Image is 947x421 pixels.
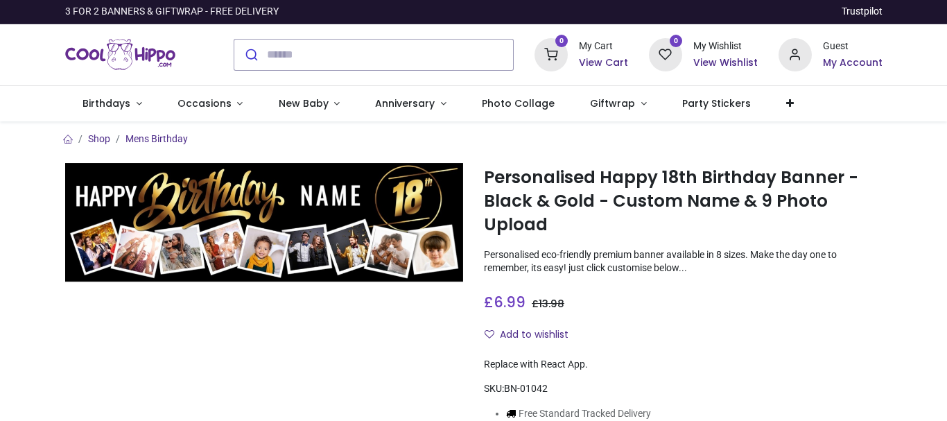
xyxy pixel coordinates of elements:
span: 6.99 [494,292,525,312]
a: New Baby [261,86,358,122]
a: Shop [88,133,110,144]
span: Party Stickers [682,96,751,110]
button: Add to wishlistAdd to wishlist [484,323,580,347]
div: My Cart [579,40,628,53]
div: Guest [823,40,883,53]
a: Occasions [159,86,261,122]
span: Birthdays [82,96,130,110]
h1: Personalised Happy 18th Birthday Banner - Black & Gold - Custom Name & 9 Photo Upload [484,166,883,237]
p: Personalised eco-friendly premium banner available in 8 sizes. Make the day one to remember, its ... [484,248,883,275]
a: Mens Birthday [125,133,188,144]
span: Photo Collage [482,96,555,110]
span: New Baby [279,96,329,110]
a: View Wishlist [693,56,758,70]
span: £ [484,292,525,312]
i: Add to wishlist [485,329,494,339]
span: Giftwrap [590,96,635,110]
span: Anniversary [375,96,435,110]
div: My Wishlist [693,40,758,53]
div: SKU: [484,382,883,396]
img: Cool Hippo [65,35,176,74]
span: Occasions [177,96,232,110]
li: Free Standard Tracked Delivery [506,407,700,421]
div: Replace with React App. [484,358,883,372]
img: Personalised Happy 18th Birthday Banner - Black & Gold - Custom Name & 9 Photo Upload [65,163,464,282]
a: Giftwrap [573,86,665,122]
a: Logo of Cool Hippo [65,35,176,74]
a: Birthdays [65,86,160,122]
a: Anniversary [358,86,464,122]
span: £ [532,297,564,311]
a: 0 [649,48,682,59]
a: My Account [823,56,883,70]
button: Submit [234,40,267,70]
sup: 0 [555,35,568,48]
sup: 0 [670,35,683,48]
span: BN-01042 [504,383,548,394]
a: 0 [535,48,568,59]
span: 13.98 [539,297,564,311]
a: Trustpilot [842,5,883,19]
a: View Cart [579,56,628,70]
div: 3 FOR 2 BANNERS & GIFTWRAP - FREE DELIVERY [65,5,279,19]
